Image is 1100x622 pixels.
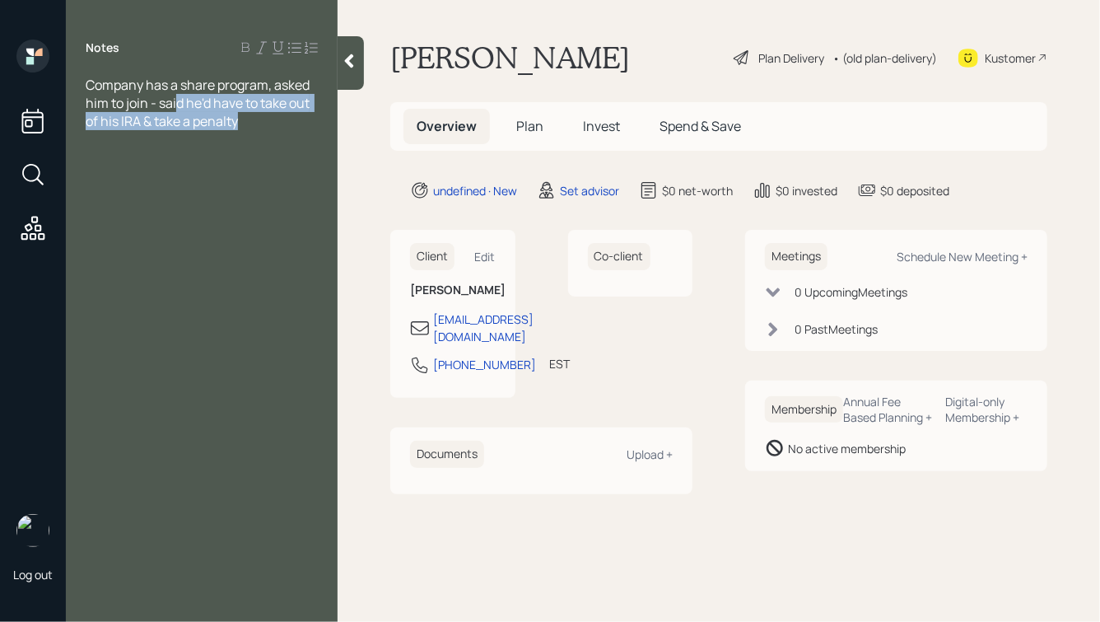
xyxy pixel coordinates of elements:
[433,311,534,345] div: [EMAIL_ADDRESS][DOMAIN_NAME]
[86,40,119,56] label: Notes
[417,117,477,135] span: Overview
[897,249,1028,264] div: Schedule New Meeting +
[560,182,619,199] div: Set advisor
[433,356,536,373] div: [PHONE_NUMBER]
[475,249,496,264] div: Edit
[410,283,496,297] h6: [PERSON_NAME]
[795,283,907,301] div: 0 Upcoming Meeting s
[86,76,312,130] span: Company has a share program, asked him to join - said he'd have to take out of his IRA & take a p...
[390,40,630,76] h1: [PERSON_NAME]
[588,243,650,270] h6: Co-client
[880,182,949,199] div: $0 deposited
[660,117,741,135] span: Spend & Save
[758,49,824,67] div: Plan Delivery
[410,243,454,270] h6: Client
[13,567,53,582] div: Log out
[765,243,827,270] h6: Meetings
[583,117,620,135] span: Invest
[946,394,1028,425] div: Digital-only Membership +
[662,182,733,199] div: $0 net-worth
[549,355,570,372] div: EST
[765,396,843,423] h6: Membership
[788,440,906,457] div: No active membership
[776,182,837,199] div: $0 invested
[433,182,517,199] div: undefined · New
[985,49,1036,67] div: Kustomer
[832,49,937,67] div: • (old plan-delivery)
[410,441,484,468] h6: Documents
[627,447,673,462] div: Upload +
[843,394,933,425] div: Annual Fee Based Planning +
[516,117,543,135] span: Plan
[16,514,49,547] img: hunter_neumayer.jpg
[795,320,878,338] div: 0 Past Meeting s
